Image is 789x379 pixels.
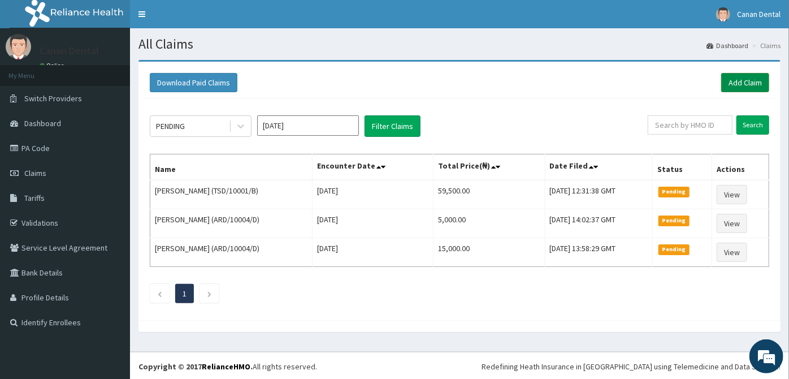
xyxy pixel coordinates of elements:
a: Add Claim [721,73,769,92]
a: Next page [207,288,212,299]
td: [DATE] [313,209,433,238]
strong: Copyright © 2017 . [138,361,253,372]
td: 59,500.00 [433,180,545,209]
a: View [717,185,747,204]
span: Tariffs [24,193,45,203]
span: Claims [24,168,46,178]
span: Pending [658,216,690,226]
th: Name [150,154,313,180]
td: [DATE] [313,238,433,267]
td: [DATE] 14:02:37 GMT [545,209,653,238]
td: [PERSON_NAME] (TSD/10001/B) [150,180,313,209]
span: Dashboard [24,118,61,128]
td: [PERSON_NAME] (ARD/10004/D) [150,209,313,238]
td: 5,000.00 [433,209,545,238]
td: [DATE] 12:31:38 GMT [545,180,653,209]
input: Search [736,115,769,135]
button: Filter Claims [365,115,420,137]
img: User Image [716,7,730,21]
img: User Image [6,34,31,59]
span: Pending [658,187,690,197]
div: Redefining Heath Insurance in [GEOGRAPHIC_DATA] using Telemedicine and Data Science! [482,361,781,372]
a: Online [40,62,67,70]
th: Date Filed [545,154,653,180]
div: PENDING [156,120,185,132]
td: [DATE] [313,180,433,209]
td: 15,000.00 [433,238,545,267]
span: Pending [658,244,690,255]
th: Status [653,154,712,180]
p: Canan Dental [40,46,99,56]
a: Page 1 is your current page [183,288,187,299]
li: Claims [749,41,781,50]
button: Download Paid Claims [150,73,237,92]
th: Encounter Date [313,154,433,180]
a: Previous page [157,288,162,299]
th: Actions [712,154,769,180]
th: Total Price(₦) [433,154,545,180]
a: View [717,243,747,262]
td: [DATE] 13:58:29 GMT [545,238,653,267]
td: [PERSON_NAME] (ARD/10004/D) [150,238,313,267]
h1: All Claims [138,37,781,51]
a: RelianceHMO [202,361,250,372]
span: Canan Dental [737,9,781,19]
span: Switch Providers [24,93,82,104]
a: View [717,214,747,233]
input: Search by HMO ID [648,115,732,135]
input: Select Month and Year [257,115,359,136]
a: Dashboard [706,41,748,50]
